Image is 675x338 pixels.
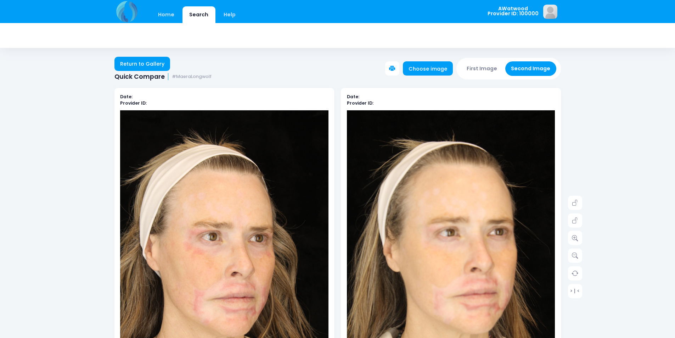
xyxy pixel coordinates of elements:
small: #MaeraLongwolf [172,74,212,79]
a: > | < [568,284,582,298]
span: Quick Compare [114,73,165,81]
img: image [543,5,557,19]
b: Date: [120,94,133,100]
span: AWatwood Provider ID: 100000 [488,6,539,16]
b: Provider ID: [120,100,147,106]
b: Date: [347,94,359,100]
a: Search [182,6,215,23]
button: Second Image [505,61,556,76]
button: First Image [461,61,503,76]
b: Provider ID: [347,100,373,106]
a: Help [216,6,242,23]
a: Home [151,6,181,23]
a: Return to Gallery [114,57,170,71]
a: Choose image [403,61,453,76]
